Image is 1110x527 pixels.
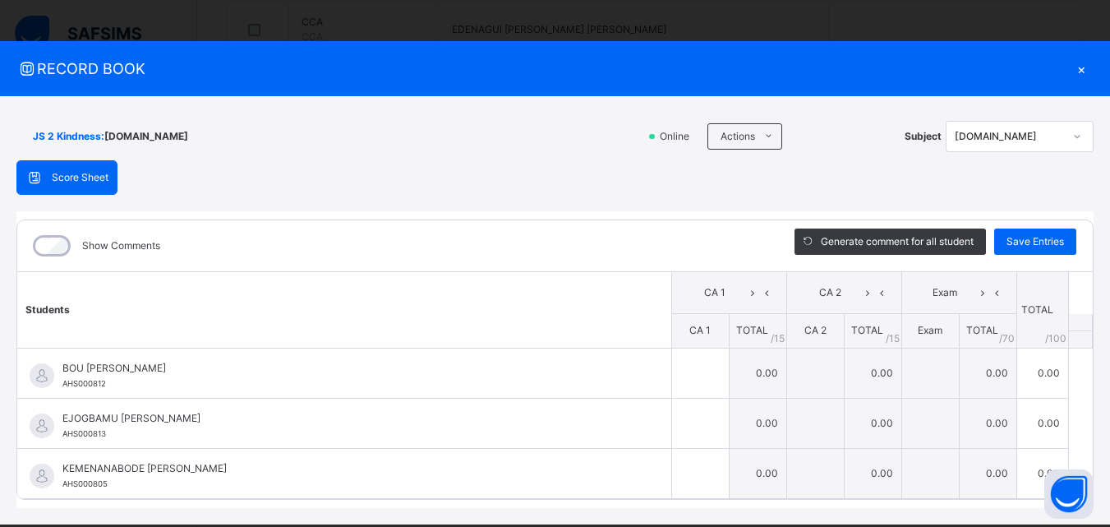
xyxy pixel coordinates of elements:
td: 0.00 [844,398,901,448]
td: 0.00 [844,448,901,498]
td: 0.00 [729,448,786,498]
span: AHS000812 [62,379,106,388]
span: / 15 [886,331,900,346]
span: CA 1 [689,324,711,336]
span: / 15 [771,331,785,346]
span: Online [658,129,699,144]
span: JS 2 Kindness : [33,129,104,144]
span: Generate comment for all student [821,234,974,249]
td: 0.00 [729,398,786,448]
img: default.svg [30,414,54,438]
span: Students [25,303,70,316]
span: RECORD BOOK [16,58,1069,80]
label: Show Comments [82,238,160,253]
span: / 70 [999,331,1015,346]
td: 0.00 [1016,448,1068,498]
span: TOTAL [851,324,883,336]
td: 0.00 [959,448,1016,498]
td: 0.00 [959,348,1016,398]
img: default.svg [30,363,54,388]
span: CA 2 [804,324,827,336]
td: 0.00 [729,348,786,398]
span: BOU [PERSON_NAME] [62,361,634,376]
span: AHS000813 [62,429,106,438]
span: CA 2 [799,285,861,300]
span: Score Sheet [52,170,108,185]
td: 0.00 [1016,348,1068,398]
span: /100 [1045,331,1066,346]
span: Subject [905,129,942,144]
th: TOTAL [1016,272,1068,349]
td: 0.00 [959,398,1016,448]
span: Save Entries [1006,234,1064,249]
span: Actions [721,129,755,144]
span: CA 1 [684,285,746,300]
span: KEMENANABODE [PERSON_NAME] [62,461,634,476]
td: 0.00 [844,348,901,398]
span: Exam [914,285,976,300]
span: TOTAL [736,324,768,336]
span: EJOGBAMU [PERSON_NAME] [62,411,634,426]
td: 0.00 [1016,398,1068,448]
div: [DOMAIN_NAME] [955,129,1063,144]
span: Exam [918,324,942,336]
div: × [1069,58,1094,80]
span: [DOMAIN_NAME] [104,129,188,144]
img: default.svg [30,464,54,488]
span: TOTAL [966,324,998,336]
span: AHS000805 [62,479,108,488]
button: Open asap [1044,469,1094,519]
